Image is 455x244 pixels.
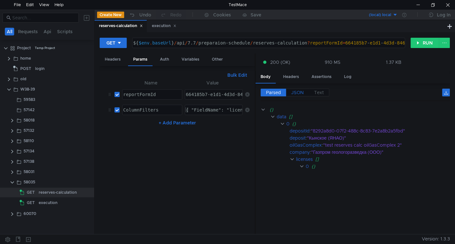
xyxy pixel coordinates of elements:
div: Assertions [306,71,337,83]
div: {} [312,163,441,170]
div: login [35,64,45,73]
div: : [290,149,450,156]
div: 0 [286,120,290,127]
span: Version: 1.3.3 [422,234,450,244]
input: Search... [12,14,75,21]
button: All [5,28,14,35]
span: GET [27,198,35,208]
div: Auth [155,54,174,65]
div: 58018 [24,115,35,125]
button: + Add Parameter [156,119,199,127]
button: Scripts [55,28,74,35]
button: GET [100,38,127,48]
div: 57142 [24,105,35,115]
div: 58031 [24,167,35,177]
div: Save [251,13,261,17]
div: 58110 [24,136,34,146]
div: reserves-calculation [99,23,143,29]
div: [] [315,156,442,163]
button: Bulk Edit [225,71,250,79]
div: company [290,149,310,156]
div: home [20,54,31,63]
button: Undo [124,10,156,20]
button: Api [42,28,53,35]
button: (local) local [353,10,398,20]
div: Undo [139,11,151,19]
div: "8292a8d0-07f2-488c-8c83-7e2a8b2a5fbd" [311,127,442,134]
div: Other [207,54,228,65]
th: Value [182,79,242,87]
div: GET [106,39,115,46]
div: Body [255,71,276,83]
div: "Газпром геологоразведка (ООО)" [311,149,442,156]
div: Log In [437,11,450,19]
div: (local) local [369,12,391,18]
span: JSON [291,90,304,95]
span: GET [27,188,35,197]
div: 0 [306,163,309,170]
span: Parsed [266,90,281,95]
div: execution [39,198,57,208]
div: 57132 [24,126,34,135]
div: : [290,142,450,149]
div: : [290,134,450,142]
button: Requests [16,28,40,35]
div: [] [289,113,441,120]
div: : [290,127,450,134]
div: 60070 [24,209,36,219]
div: {} [270,106,440,113]
div: W38-39 [20,84,35,94]
th: Name [120,79,182,87]
div: 58035 [24,177,35,187]
div: Params [128,54,153,66]
button: RUN [410,38,439,48]
span: POST [20,64,31,73]
div: execution [152,23,176,29]
div: Temp Project [35,43,55,53]
div: 1.37 KB [386,59,401,65]
div: 910 MS [324,59,340,65]
div: licenses [296,156,313,163]
span: 200 (OK) [270,59,290,66]
div: Redo [170,11,182,19]
div: old [20,74,26,84]
div: deposit [290,134,306,142]
div: 57134 [24,146,35,156]
div: Headers [278,71,304,83]
div: Cookies [213,11,231,19]
div: "Кынское (ЯНАО)" [307,134,442,142]
div: Project [17,43,31,53]
div: Headers [100,54,126,65]
button: Create New [97,12,124,18]
div: Log [339,71,357,83]
div: oilGasComplex [290,142,322,149]
div: Variables [176,54,204,65]
div: "test reserves calc oilGasComplex 2" [323,142,443,149]
div: 59583 [24,95,35,104]
span: Text [314,90,324,95]
button: Redo [156,10,186,20]
div: {} [292,120,441,127]
div: 57138 [24,157,34,166]
div: reserves-calculation [39,188,77,197]
div: depositId [290,127,310,134]
div: data [277,113,286,120]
